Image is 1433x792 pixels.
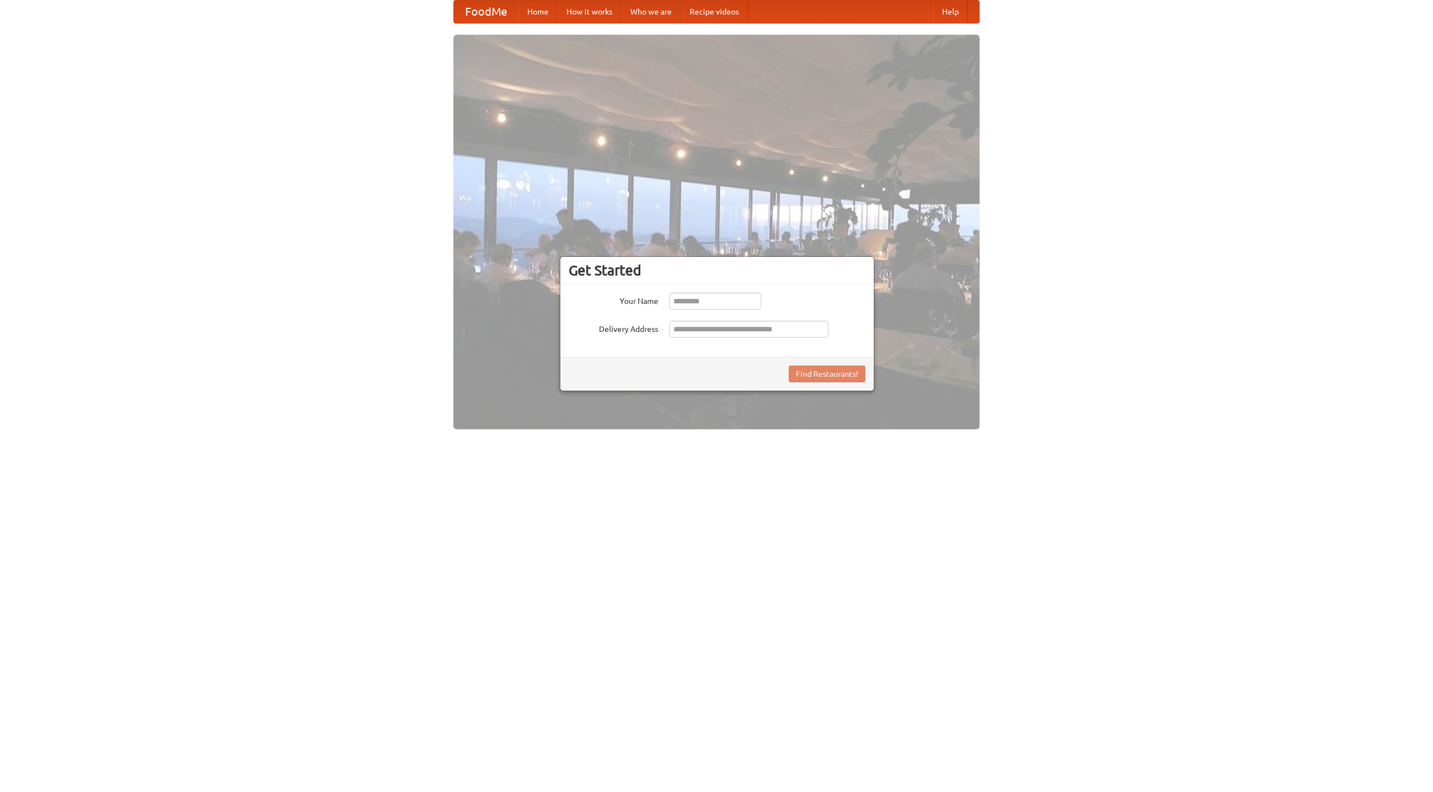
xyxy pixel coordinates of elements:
a: Who we are [621,1,681,23]
a: Recipe videos [681,1,748,23]
a: FoodMe [454,1,518,23]
label: Delivery Address [569,321,658,335]
a: Home [518,1,558,23]
h3: Get Started [569,262,865,279]
a: Help [933,1,968,23]
a: How it works [558,1,621,23]
label: Your Name [569,293,658,307]
button: Find Restaurants! [789,365,865,382]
